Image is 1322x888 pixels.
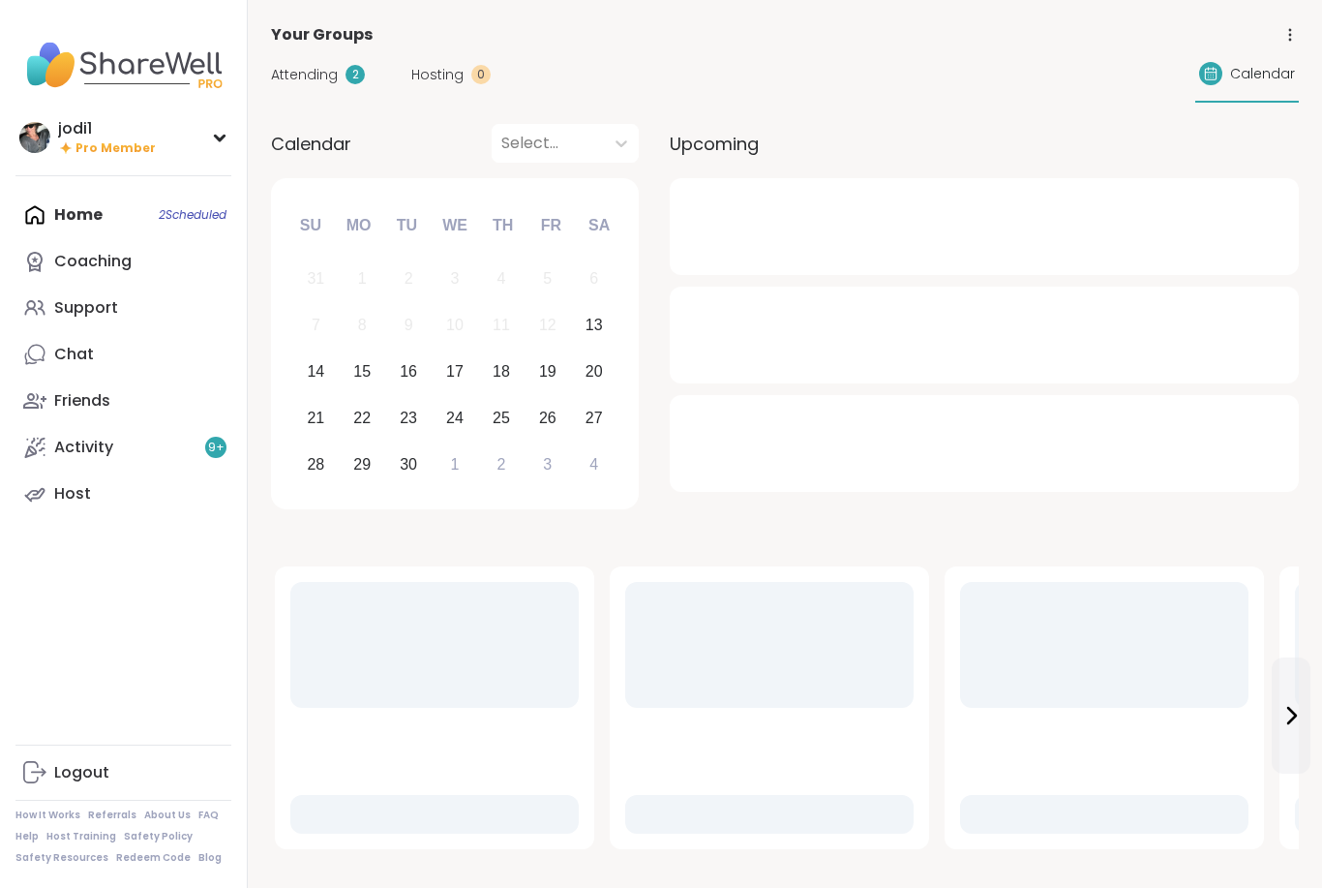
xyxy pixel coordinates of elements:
[15,378,231,424] a: Friends
[15,809,80,822] a: How It Works
[573,352,615,393] div: Choose Saturday, September 20th, 2025
[15,331,231,378] a: Chat
[337,204,379,247] div: Mo
[198,851,222,865] a: Blog
[481,305,523,347] div: Not available Thursday, September 11th, 2025
[586,312,603,338] div: 13
[342,352,383,393] div: Choose Monday, September 15th, 2025
[529,204,572,247] div: Fr
[493,405,510,431] div: 25
[307,265,324,291] div: 31
[295,444,337,485] div: Choose Sunday, September 28th, 2025
[75,140,156,157] span: Pro Member
[434,204,476,247] div: We
[400,358,417,384] div: 16
[471,65,491,84] div: 0
[481,397,523,439] div: Choose Thursday, September 25th, 2025
[15,285,231,331] a: Support
[124,830,193,843] a: Safety Policy
[15,424,231,471] a: Activity9+
[208,440,225,456] span: 9 +
[346,65,365,84] div: 2
[342,305,383,347] div: Not available Monday, September 8th, 2025
[54,437,113,458] div: Activity
[435,397,476,439] div: Choose Wednesday, September 24th, 2025
[446,312,464,338] div: 10
[400,451,417,477] div: 30
[353,358,371,384] div: 15
[388,444,430,485] div: Choose Tuesday, September 30th, 2025
[481,444,523,485] div: Choose Thursday, October 2nd, 2025
[116,851,191,865] a: Redeem Code
[385,204,428,247] div: Tu
[543,265,552,291] div: 5
[295,397,337,439] div: Choose Sunday, September 21st, 2025
[482,204,525,247] div: Th
[435,305,476,347] div: Not available Wednesday, September 10th, 2025
[88,809,136,822] a: Referrals
[15,750,231,796] a: Logout
[526,352,568,393] div: Choose Friday, September 19th, 2025
[451,451,460,477] div: 1
[589,265,598,291] div: 6
[526,397,568,439] div: Choose Friday, September 26th, 2025
[307,405,324,431] div: 21
[388,305,430,347] div: Not available Tuesday, September 9th, 2025
[54,251,132,272] div: Coaching
[54,390,110,412] div: Friends
[342,259,383,300] div: Not available Monday, September 1st, 2025
[586,405,603,431] div: 27
[307,358,324,384] div: 14
[15,471,231,517] a: Host
[496,451,505,477] div: 2
[15,830,39,843] a: Help
[271,23,373,46] span: Your Groups
[400,405,417,431] div: 23
[54,344,94,365] div: Chat
[342,444,383,485] div: Choose Monday, September 29th, 2025
[342,397,383,439] div: Choose Monday, September 22nd, 2025
[54,483,91,505] div: Host
[388,397,430,439] div: Choose Tuesday, September 23rd, 2025
[54,762,109,783] div: Logout
[353,405,371,431] div: 22
[411,65,464,85] span: Hosting
[670,131,759,157] span: Upcoming
[573,444,615,485] div: Choose Saturday, October 4th, 2025
[446,358,464,384] div: 17
[573,305,615,347] div: Choose Saturday, September 13th, 2025
[481,352,523,393] div: Choose Thursday, September 18th, 2025
[573,259,615,300] div: Not available Saturday, September 6th, 2025
[271,131,351,157] span: Calendar
[446,405,464,431] div: 24
[405,312,413,338] div: 9
[58,118,156,139] div: jodi1
[586,358,603,384] div: 20
[292,256,616,487] div: month 2025-09
[481,259,523,300] div: Not available Thursday, September 4th, 2025
[358,265,367,291] div: 1
[435,259,476,300] div: Not available Wednesday, September 3rd, 2025
[1230,64,1295,84] span: Calendar
[15,238,231,285] a: Coaching
[539,405,556,431] div: 26
[198,809,219,822] a: FAQ
[358,312,367,338] div: 8
[54,297,118,319] div: Support
[573,397,615,439] div: Choose Saturday, September 27th, 2025
[578,204,620,247] div: Sa
[271,65,338,85] span: Attending
[543,451,552,477] div: 3
[451,265,460,291] div: 3
[589,451,598,477] div: 4
[435,352,476,393] div: Choose Wednesday, September 17th, 2025
[496,265,505,291] div: 4
[353,451,371,477] div: 29
[526,305,568,347] div: Not available Friday, September 12th, 2025
[15,31,231,99] img: ShareWell Nav Logo
[405,265,413,291] div: 2
[15,851,108,865] a: Safety Resources
[493,312,510,338] div: 11
[295,259,337,300] div: Not available Sunday, August 31st, 2025
[539,312,556,338] div: 12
